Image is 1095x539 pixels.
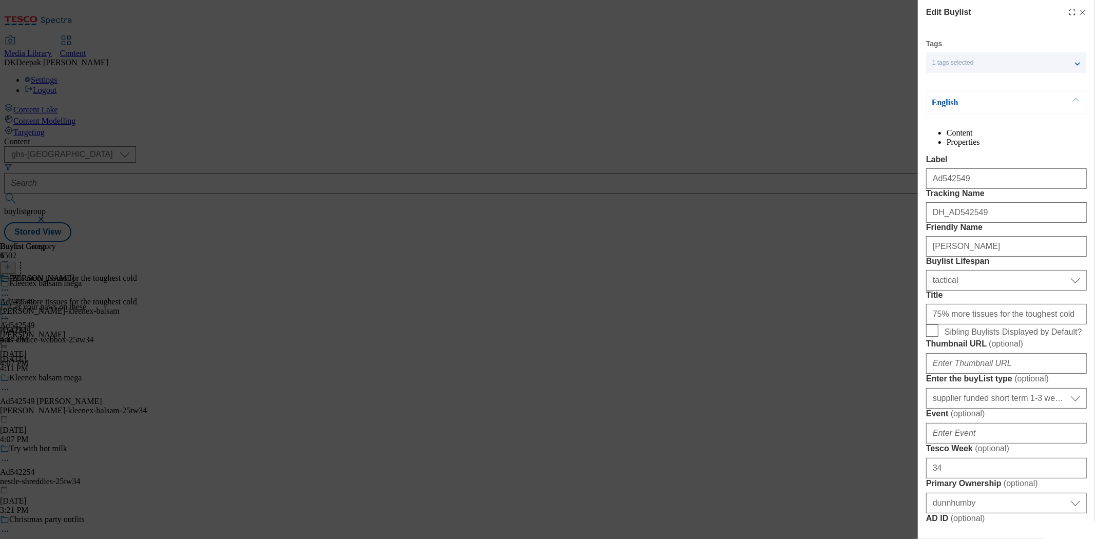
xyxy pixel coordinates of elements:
[975,444,1009,453] span: ( optional )
[926,339,1087,349] label: Thumbnail URL
[989,339,1023,348] span: ( optional )
[951,514,985,523] span: ( optional )
[926,444,1087,454] label: Tesco Week
[947,138,1087,147] li: Properties
[926,168,1087,189] input: Enter Label
[926,236,1087,257] input: Enter Friendly Name
[926,202,1087,223] input: Enter Tracking Name
[926,52,1086,73] button: 1 tags selected
[1014,374,1049,383] span: ( optional )
[926,257,1087,266] label: Buylist Lifespan
[926,423,1087,444] input: Enter Event
[926,478,1087,489] label: Primary Ownership
[926,41,943,47] label: Tags
[926,304,1087,324] input: Enter Title
[926,374,1087,384] label: Enter the buyList type
[951,409,985,418] span: ( optional )
[926,353,1087,374] input: Enter Thumbnail URL
[926,6,971,18] h4: Edit Buylist
[932,59,974,67] span: 1 tags selected
[945,328,1082,337] span: Sibling Buylists Displayed by Default?
[926,223,1087,232] label: Friendly Name
[932,98,1040,108] p: English
[926,513,1087,524] label: AD ID
[947,128,1087,138] li: Content
[926,458,1087,478] input: Enter Tesco Week
[1004,479,1038,488] span: ( optional )
[926,291,1087,300] label: Title
[926,189,1087,198] label: Tracking Name
[926,155,1087,164] label: Label
[926,409,1087,419] label: Event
